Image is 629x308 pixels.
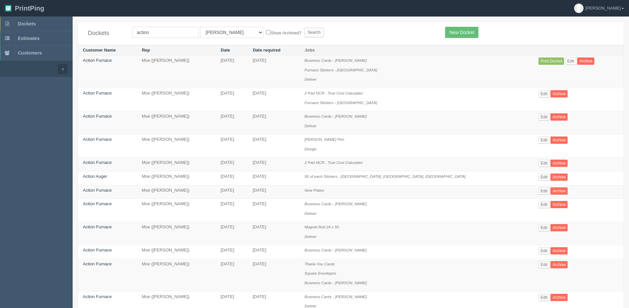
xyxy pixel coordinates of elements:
[304,160,363,165] i: 2 Part NCR - True Cost Calculator
[539,247,549,254] a: Edit
[574,4,583,13] img: avatar_default-7531ab5dedf162e01f1e0bb0964e6a185e93c5c22dfe317fb01d7f8cd2b1632c.jpg
[216,135,248,158] td: [DATE]
[216,259,248,291] td: [DATE]
[83,91,112,96] a: Action Furnace
[248,259,299,291] td: [DATE]
[248,111,299,135] td: [DATE]
[539,136,549,144] a: Edit
[137,245,216,259] td: Moe ([PERSON_NAME])
[248,56,299,88] td: [DATE]
[83,201,112,206] a: Action Furnace
[304,211,316,215] i: Deliver
[137,259,216,291] td: Moe ([PERSON_NAME])
[137,135,216,158] td: Moe ([PERSON_NAME])
[216,158,248,172] td: [DATE]
[266,29,301,36] label: Show Archived?
[137,171,216,185] td: Moe ([PERSON_NAME])
[83,48,116,53] a: Customer Name
[142,48,150,53] a: Rep
[83,160,112,165] a: Action Furnace
[304,174,466,178] i: 50 of each Stickers - [GEOGRAPHIC_DATA], [GEOGRAPHIC_DATA], [GEOGRAPHIC_DATA]
[304,91,363,95] i: 2 Part NCR - True Cost Calculator
[539,294,549,301] a: Edit
[550,187,568,195] a: Archive
[304,100,377,105] i: Furnace Stickers - [GEOGRAPHIC_DATA]
[550,113,568,121] a: Archive
[304,248,367,252] i: Business Cards - [PERSON_NAME]
[83,294,112,299] a: Action Furnace
[304,77,316,81] i: Deliver
[248,135,299,158] td: [DATE]
[539,90,549,97] a: Edit
[304,271,336,275] i: Square Envelopes
[248,171,299,185] td: [DATE]
[539,261,549,268] a: Edit
[445,27,478,38] a: New Docket
[550,90,568,97] a: Archive
[216,88,248,111] td: [DATE]
[565,58,576,65] a: Edit
[550,160,568,167] a: Archive
[253,48,281,53] a: Date required
[83,137,112,142] a: Action Furnace
[137,111,216,135] td: Moe ([PERSON_NAME])
[304,58,367,62] i: Business Cards - [PERSON_NAME]
[221,48,230,53] a: Date
[83,248,112,252] a: Action Furnace
[539,113,549,121] a: Edit
[304,262,334,266] i: Thank-You Cards
[304,27,324,37] input: Search
[137,185,216,199] td: Moe ([PERSON_NAME])
[248,199,299,222] td: [DATE]
[299,45,534,56] th: Jobs
[18,21,36,26] span: Dockets
[539,201,549,208] a: Edit
[137,158,216,172] td: Moe ([PERSON_NAME])
[248,185,299,199] td: [DATE]
[304,114,367,118] i: Business Cards - [PERSON_NAME]
[248,88,299,111] td: [DATE]
[18,50,42,56] span: Customers
[539,58,564,65] a: Print Docket
[550,201,568,208] a: Archive
[88,30,122,37] h4: Dockets
[216,222,248,245] td: [DATE]
[550,173,568,181] a: Archive
[304,147,316,151] i: Design
[304,202,367,206] i: Business Cards - [PERSON_NAME]
[539,224,549,231] a: Edit
[304,68,377,72] i: Furnace Stickers - [GEOGRAPHIC_DATA]
[216,185,248,199] td: [DATE]
[304,124,316,128] i: Deliver
[216,111,248,135] td: [DATE]
[18,36,40,41] span: Estimates
[304,294,367,299] i: Business Cards - [PERSON_NAME]
[216,171,248,185] td: [DATE]
[304,234,316,239] i: Deliver
[83,174,107,179] a: Action Auger
[550,224,568,231] a: Archive
[83,188,112,193] a: Action Furnace
[216,245,248,259] td: [DATE]
[83,114,112,119] a: Action Furnace
[83,224,112,229] a: Action Furnace
[539,187,549,195] a: Edit
[137,56,216,88] td: Moe ([PERSON_NAME])
[304,304,316,308] i: Deliver
[132,27,199,38] input: Customer Name
[248,245,299,259] td: [DATE]
[216,199,248,222] td: [DATE]
[304,188,324,192] i: New Plates
[137,199,216,222] td: Moe ([PERSON_NAME])
[539,160,549,167] a: Edit
[304,225,339,229] i: Magnet Roll 24 x 50
[137,222,216,245] td: Moe ([PERSON_NAME])
[266,30,270,34] input: Show Archived?
[248,222,299,245] td: [DATE]
[83,261,112,266] a: Action Furnace
[550,261,568,268] a: Archive
[137,88,216,111] td: Moe ([PERSON_NAME])
[550,294,568,301] a: Archive
[83,58,112,63] a: Action Furnace
[577,58,594,65] a: Archive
